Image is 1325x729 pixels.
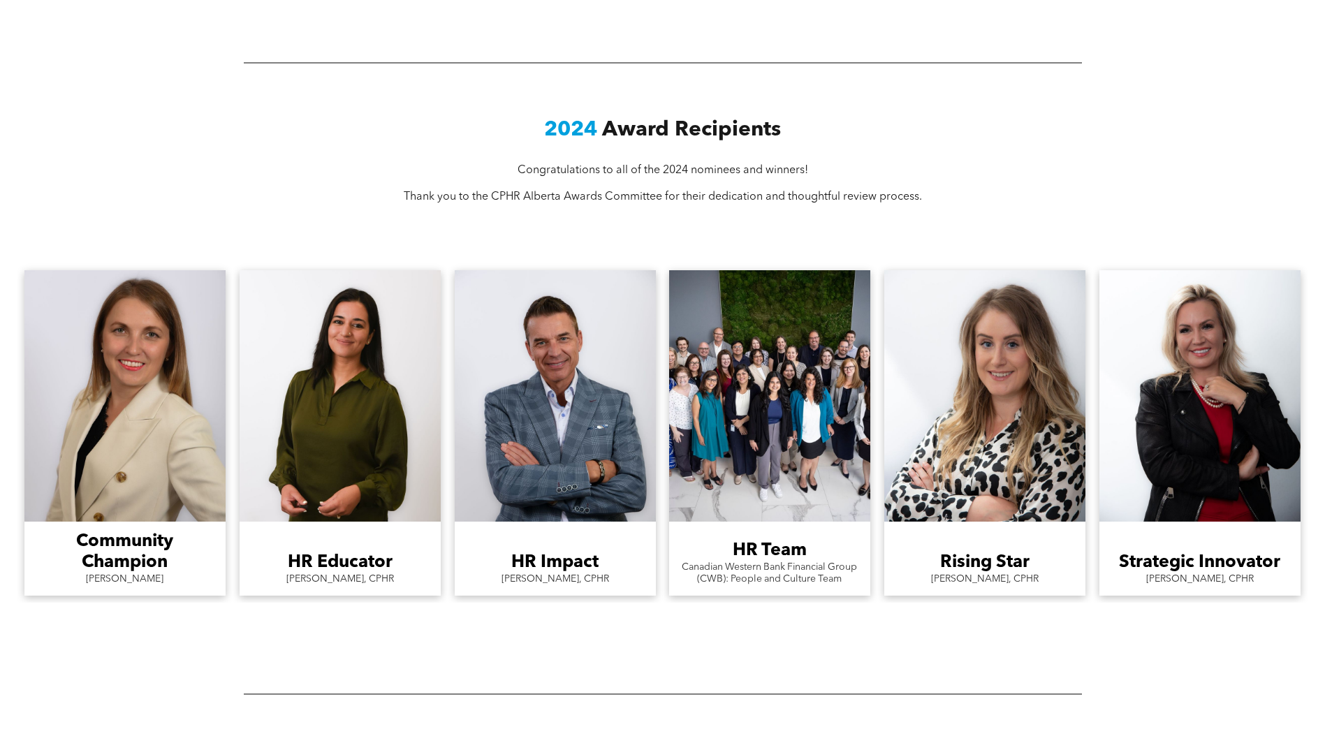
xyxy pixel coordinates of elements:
a: A woman in a leopard print shirt is smiling with her arms crossed. [884,270,1085,522]
a: A large group of people are posing for a picture in front of a moss wall. [669,270,870,522]
a: A woman in a white jacket is smiling for the camera. [24,270,226,522]
h3: Community Champion [31,531,219,573]
h3: HR Impact [511,552,599,573]
p: [PERSON_NAME] [86,573,163,585]
p: [PERSON_NAME], CPHR [1146,573,1254,585]
span: Award Recipients [602,119,781,140]
a: A woman wearing a black leather jacket and a red shirt [1099,270,1301,522]
p: [PERSON_NAME], CPHR [931,573,1039,585]
h3: Strategic Innovator [1120,552,1281,573]
span: Thank you to the CPHR Alberta Awards Committee for their dedication and thoughtful review process. [404,191,922,202]
span: 2024 [544,119,597,140]
p: [PERSON_NAME], CPHR [286,573,394,585]
a: A woman in a green shirt is standing in front of a white wall. [240,270,441,522]
a: A man in a suit is standing with his arms crossed and smiling. [455,270,656,522]
p: Canadian Western Bank Financial Group (CWB): People and Culture Team [676,561,863,585]
p: [PERSON_NAME], CPHR [502,573,609,585]
span: Congratulations to all of the 2024 nominees and winners! [518,165,808,176]
h3: HR Team [733,540,807,561]
h3: HR Educator [288,552,393,573]
h3: Rising Star [940,552,1030,573]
